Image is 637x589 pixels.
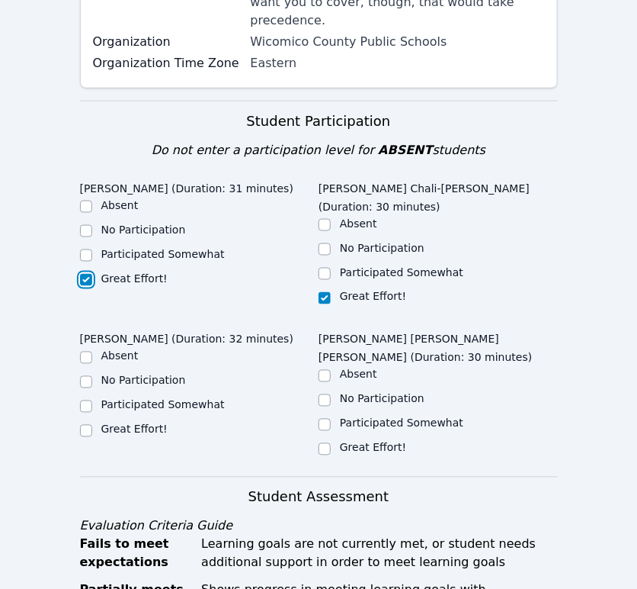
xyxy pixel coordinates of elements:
[101,199,139,211] label: Absent
[378,143,432,157] span: ABSENT
[201,536,557,572] div: Learning goals are not currently met, or student needs additional support in order to meet learni...
[80,141,558,159] div: Do not enter a participation level for students
[318,326,558,367] legend: [PERSON_NAME] [PERSON_NAME] [PERSON_NAME] (Duration: 30 minutes)
[251,54,545,72] div: Eastern
[101,399,225,411] label: Participated Somewhat
[101,375,186,387] label: No Participation
[101,224,186,236] label: No Participation
[80,517,558,536] div: Evaluation Criteria Guide
[93,54,242,72] label: Organization Time Zone
[340,393,424,405] label: No Participation
[80,536,193,572] div: Fails to meet expectations
[93,33,242,51] label: Organization
[101,423,168,436] label: Great Effort!
[318,175,558,216] legend: [PERSON_NAME] Chali-[PERSON_NAME] (Duration: 30 minutes)
[251,33,545,51] div: Wicomico County Public Schools
[80,326,294,349] legend: [PERSON_NAME] (Duration: 32 minutes)
[340,242,424,254] label: No Participation
[101,248,225,260] label: Participated Somewhat
[80,175,294,198] legend: [PERSON_NAME] (Duration: 31 minutes)
[101,350,139,362] label: Absent
[340,442,406,454] label: Great Effort!
[340,369,377,381] label: Absent
[340,417,463,430] label: Participated Somewhat
[340,266,463,278] label: Participated Somewhat
[80,111,558,132] h3: Student Participation
[80,487,558,508] h3: Student Assessment
[340,217,377,230] label: Absent
[340,291,406,303] label: Great Effort!
[101,272,168,285] label: Great Effort!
